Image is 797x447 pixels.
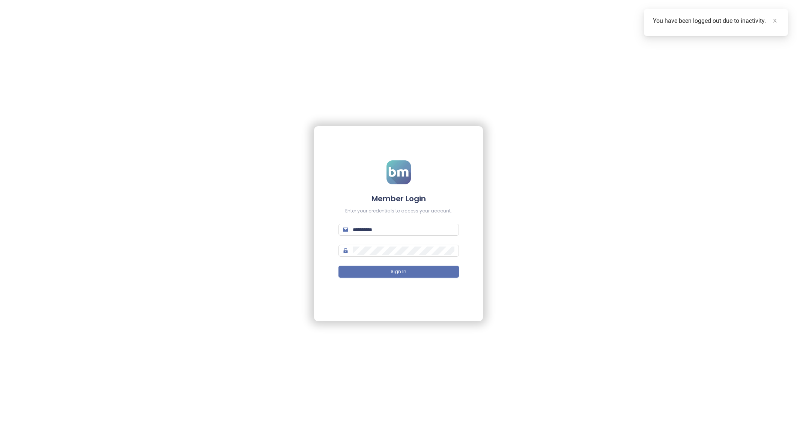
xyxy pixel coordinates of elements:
[338,193,459,204] h4: Member Login
[338,266,459,278] button: Sign In
[391,268,406,275] span: Sign In
[338,208,459,215] div: Enter your credentials to access your account.
[653,16,779,25] div: You have been logged out due to inactivity.
[772,18,777,23] span: close
[386,160,411,184] img: logo
[343,248,348,253] span: lock
[343,227,348,232] span: mail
